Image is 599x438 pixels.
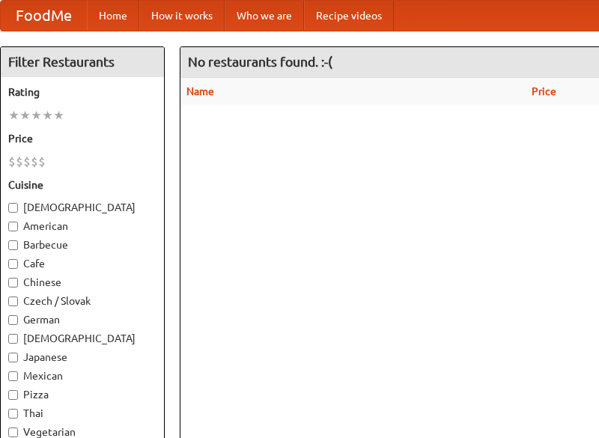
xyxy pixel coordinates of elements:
label: [DEMOGRAPHIC_DATA] [8,331,156,346]
li: $ [38,153,46,170]
label: Barbecue [8,237,156,252]
a: Who we are [225,1,304,31]
h5: Rating [8,85,156,100]
h5: Cuisine [8,177,156,192]
li: $ [16,153,23,170]
li: ★ [53,107,64,124]
label: Cafe [8,256,156,271]
h4: Filter Restaurants [1,47,164,77]
input: Pizza [8,390,18,400]
label: Chinese [8,275,156,290]
li: ★ [19,107,31,124]
label: Czech / Slovak [8,293,156,308]
a: Name [186,85,214,97]
label: German [8,312,156,327]
a: FoodMe [1,1,87,31]
li: ★ [8,107,19,124]
input: German [8,315,18,325]
input: Mexican [8,371,18,381]
label: Japanese [8,350,156,365]
input: Czech / Slovak [8,296,18,306]
input: Vegetarian [8,428,18,437]
input: Thai [8,409,18,419]
li: $ [8,153,16,170]
li: $ [31,153,38,170]
label: Pizza [8,387,156,402]
label: American [8,219,156,234]
a: Recipe videos [304,1,394,31]
a: How it works [139,1,225,31]
li: ★ [42,107,53,124]
input: American [8,222,18,231]
input: Barbecue [8,240,18,250]
label: Mexican [8,368,156,383]
input: [DEMOGRAPHIC_DATA] [8,334,18,344]
input: [DEMOGRAPHIC_DATA] [8,203,18,213]
input: Chinese [8,278,18,288]
input: Cafe [8,259,18,269]
h5: Price [8,131,156,146]
label: [DEMOGRAPHIC_DATA] [8,200,156,215]
li: $ [23,153,31,170]
a: Home [87,1,139,31]
input: Japanese [8,353,18,362]
ng-pluralize: No restaurants found. :-( [188,55,332,69]
a: Price [532,85,556,97]
li: ★ [31,107,42,124]
label: Thai [8,406,156,421]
